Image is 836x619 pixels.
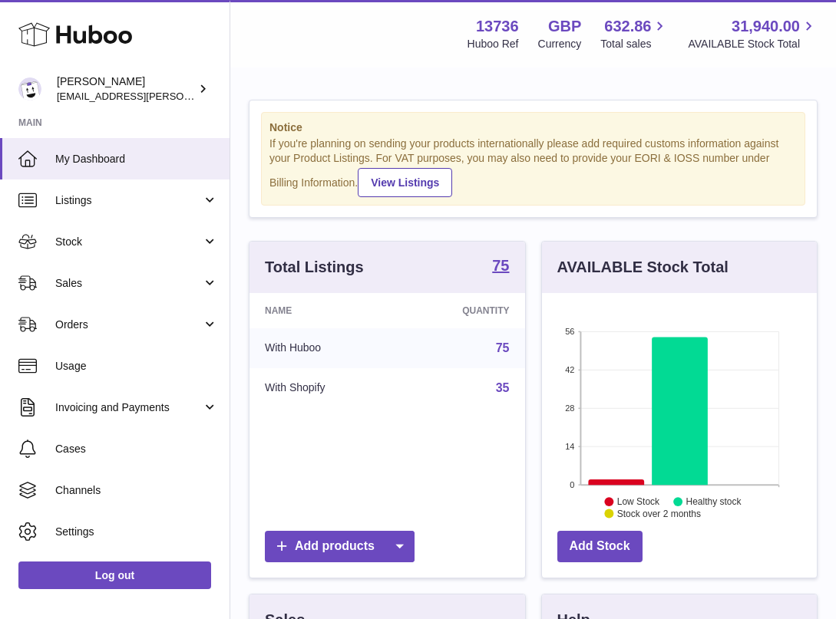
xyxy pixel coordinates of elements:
div: Currency [538,37,582,51]
span: [EMAIL_ADDRESS][PERSON_NAME][DOMAIN_NAME] [57,90,308,102]
span: My Dashboard [55,152,218,166]
a: View Listings [358,168,452,197]
text: Healthy stock [686,496,742,507]
span: Sales [55,276,202,291]
strong: GBP [548,16,581,37]
span: 31,940.00 [732,16,800,37]
strong: Notice [269,120,797,135]
a: 75 [496,341,510,354]
a: Log out [18,561,211,589]
text: Low Stock [616,496,659,507]
span: Settings [55,525,218,539]
div: If you're planning on sending your products internationally please add required customs informati... [269,137,797,196]
span: Invoicing and Payments [55,400,202,415]
div: [PERSON_NAME] [57,74,195,104]
text: Stock over 2 months [616,509,700,519]
h3: AVAILABLE Stock Total [557,257,729,278]
a: 35 [496,381,510,394]
img: horia@orea.uk [18,77,41,100]
a: Add Stock [557,531,643,562]
strong: 13736 [476,16,519,37]
th: Quantity [398,293,524,328]
h3: Total Listings [265,257,364,278]
a: 632.86 Total sales [600,16,669,51]
a: Add products [265,531,415,562]
span: Listings [55,193,202,208]
div: Huboo Ref [468,37,519,51]
th: Name [249,293,398,328]
span: Stock [55,235,202,249]
span: Usage [55,359,218,374]
text: 14 [565,442,574,451]
a: 31,940.00 AVAILABLE Stock Total [688,16,818,51]
a: 75 [492,258,509,276]
strong: 75 [492,258,509,273]
span: Total sales [600,37,669,51]
text: 42 [565,365,574,374]
span: Cases [55,442,218,456]
td: With Huboo [249,328,398,368]
text: 56 [565,327,574,336]
text: 0 [570,480,574,489]
span: Channels [55,483,218,498]
span: AVAILABLE Stock Total [688,37,818,51]
span: Orders [55,318,202,332]
td: With Shopify [249,368,398,408]
span: 632.86 [604,16,651,37]
text: 28 [565,403,574,413]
